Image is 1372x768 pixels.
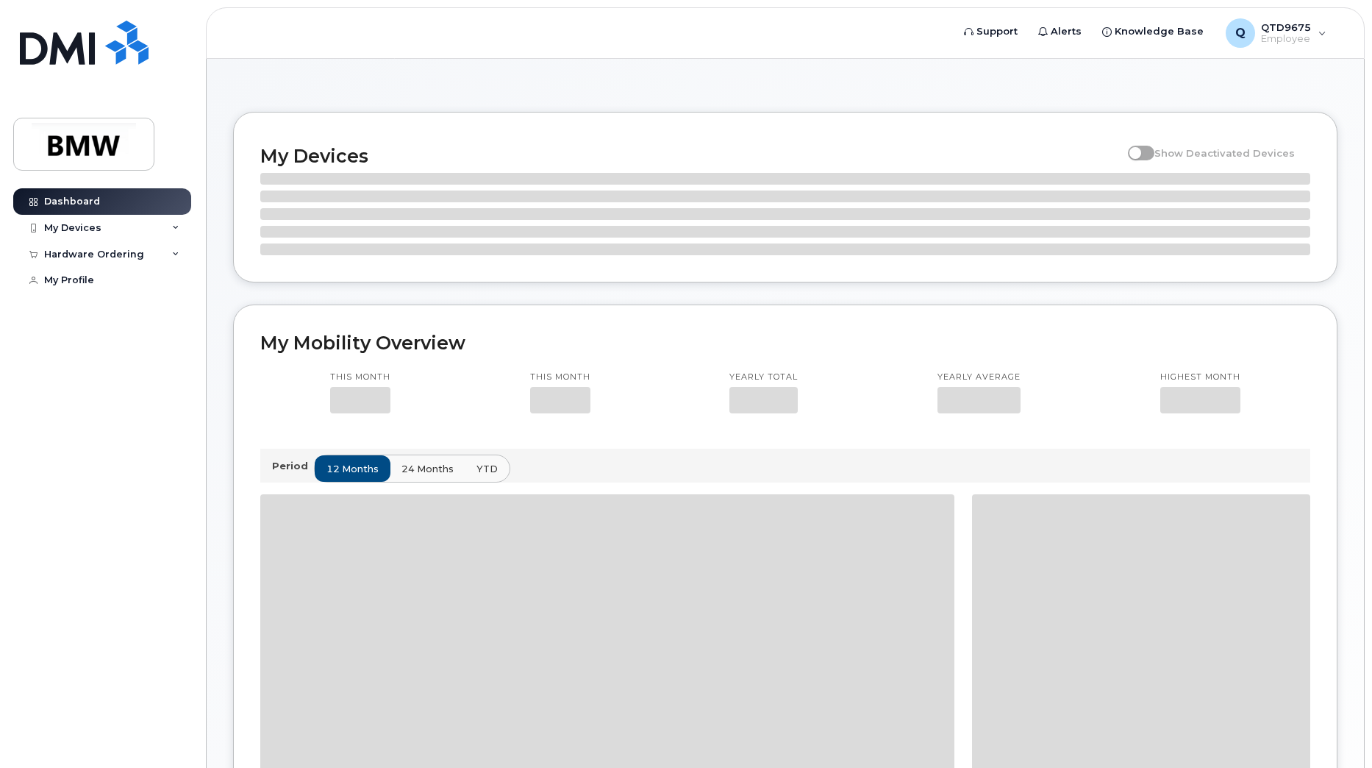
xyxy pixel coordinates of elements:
[401,462,454,476] span: 24 months
[272,459,314,473] p: Period
[1128,139,1140,151] input: Show Deactivated Devices
[729,371,798,383] p: Yearly total
[476,462,498,476] span: YTD
[260,332,1310,354] h2: My Mobility Overview
[330,371,390,383] p: This month
[937,371,1021,383] p: Yearly average
[260,145,1121,167] h2: My Devices
[530,371,590,383] p: This month
[1154,147,1295,159] span: Show Deactivated Devices
[1160,371,1240,383] p: Highest month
